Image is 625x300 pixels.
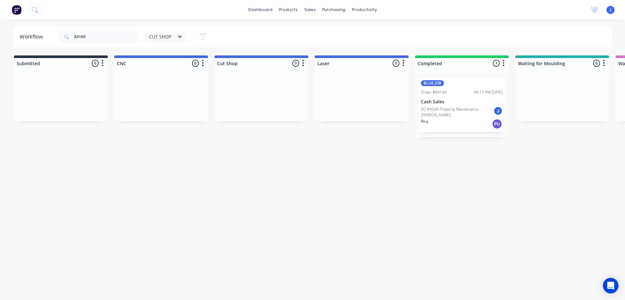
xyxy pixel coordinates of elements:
div: J [493,106,503,116]
div: sales [301,5,319,15]
input: Search for orders... [74,30,139,43]
img: Factory [12,5,21,15]
span: J [610,7,611,13]
div: 04:17 PM [DATE] [474,89,503,95]
span: CUT SHOP [149,33,171,40]
div: BLUE JOB [421,80,444,86]
a: dashboard [245,5,276,15]
div: BLUE JOBOrder #8416904:17 PM [DATE]Cash SalesPO #AGW Property Maintenance - [PERSON_NAME]JReq.PU [418,78,506,132]
div: Workflow [20,33,46,41]
p: Req. [421,118,429,124]
div: products [276,5,301,15]
div: Open Intercom Messenger [603,278,618,293]
div: purchasing [319,5,349,15]
p: Cash Sales [421,99,503,105]
p: PO #AGW Property Maintenance - [PERSON_NAME] [421,106,493,118]
div: productivity [349,5,380,15]
div: Order #84169 [421,89,447,95]
div: PU [492,119,502,129]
